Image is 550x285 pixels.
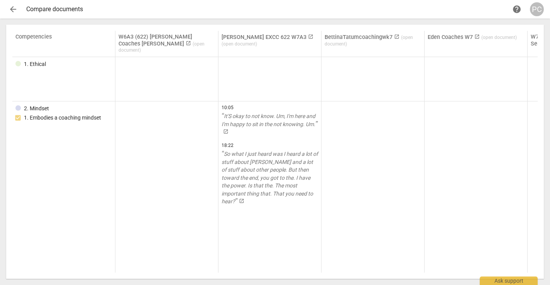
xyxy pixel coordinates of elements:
span: help [512,5,521,14]
a: Help [510,2,524,16]
span: launch [308,34,313,39]
button: PC [530,2,544,16]
span: ( open document ) [481,35,517,40]
span: launch [239,198,244,204]
span: 18:22 [222,142,318,149]
a: [PERSON_NAME] EXCC 622 W7A3 (open document) [222,34,313,47]
span: ( open document ) [222,41,257,47]
div: 1. Embodies a coaching mindset [24,114,101,122]
div: Ask support [480,277,538,285]
span: It'S okay to not know. Um, I'm here and I'm happy to sit in the not knowing. Um. [222,113,318,127]
span: launch [186,40,191,46]
div: Compare documents [26,6,510,13]
a: BettinaTatumcoachingwk7 (open document) [325,34,413,47]
span: 10:05 [222,105,318,111]
a: W6A3 (622) [PERSON_NAME] Coaches [PERSON_NAME] (open document) [118,34,205,53]
a: Eden Coaches W7 (open document) [428,34,517,40]
span: launch [394,34,399,39]
div: 1. Ethical [24,60,46,68]
span: launch [474,34,480,39]
div: 2. Mindset [24,105,49,113]
a: So what I just heard was I heard a lot of stuff about [PERSON_NAME] and a lot of stuff about othe... [222,150,318,206]
span: launch [223,129,228,134]
th: Competencies [12,31,115,57]
span: ( open document ) [325,35,413,47]
a: It'S okay to not know. Um, I'm here and I'm happy to sit in the not knowing. Um. [222,112,318,136]
span: So what I just heard was I heard a lot of stuff about [PERSON_NAME] and a lot of stuff about othe... [222,151,318,204]
span: arrow_back [8,5,18,14]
